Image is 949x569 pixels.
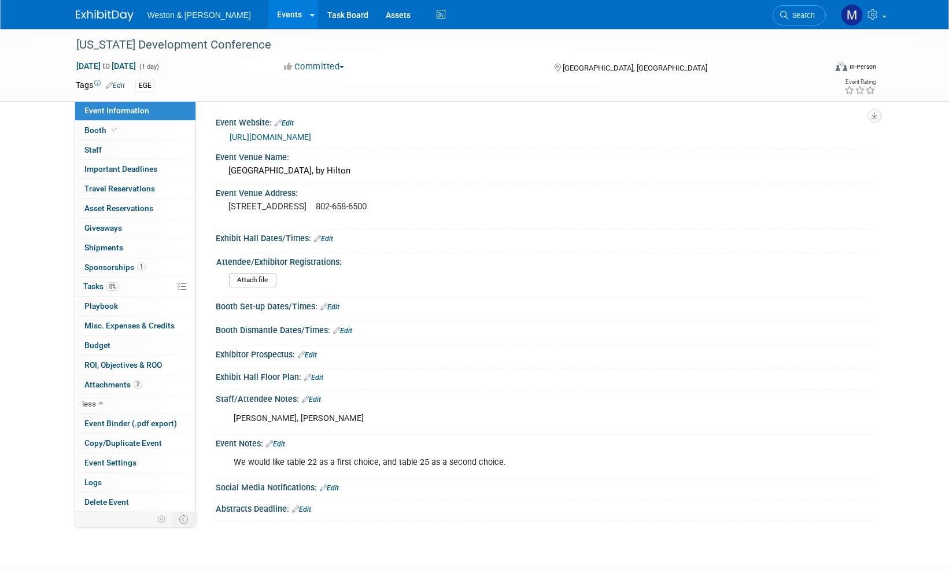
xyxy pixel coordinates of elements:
a: Edit [292,505,311,513]
span: 2 [134,380,142,389]
a: Edit [333,327,352,335]
div: Event Venue Name: [216,149,874,163]
a: Edit [320,303,339,311]
span: Shipments [84,243,123,252]
a: Edit [106,82,125,90]
div: In-Person [849,62,876,71]
a: Staff [75,141,195,160]
a: Attachments2 [75,375,195,394]
a: [URL][DOMAIN_NAME] [230,132,311,142]
a: less [75,394,195,413]
span: Weston & [PERSON_NAME] [147,10,251,20]
a: Shipments [75,238,195,257]
a: Delete Event [75,493,195,512]
a: Edit [304,374,323,382]
div: Booth Set-up Dates/Times: [216,298,874,313]
div: EGE [135,80,155,92]
div: Event Rating [844,79,876,85]
a: Event Settings [75,453,195,472]
a: Event Binder (.pdf export) [75,414,195,433]
span: to [101,61,112,71]
a: Budget [75,336,195,355]
a: Important Deadlines [75,160,195,179]
td: Tags [76,79,125,93]
a: Tasks0% [75,277,195,296]
a: Travel Reservations [75,179,195,198]
span: Copy/Duplicate Event [84,438,162,448]
a: Giveaways [75,219,195,238]
span: Giveaways [84,223,122,232]
div: Event Venue Address: [216,184,874,199]
a: Asset Reservations [75,199,195,218]
a: Edit [314,235,333,243]
span: (1 day) [138,63,159,71]
a: Event Information [75,101,195,120]
span: Playbook [84,301,118,311]
a: ROI, Objectives & ROO [75,356,195,375]
a: Playbook [75,297,195,316]
span: Important Deadlines [84,164,157,173]
div: [PERSON_NAME], [PERSON_NAME] [226,407,747,430]
div: Exhibit Hall Dates/Times: [216,230,874,245]
div: [GEOGRAPHIC_DATA], by Hilton [224,162,865,180]
a: Copy/Duplicate Event [75,434,195,453]
span: Tasks [83,282,119,291]
div: Exhibit Hall Floor Plan: [216,368,874,383]
a: Edit [298,351,317,359]
a: Misc. Expenses & Credits [75,316,195,335]
span: ROI, Objectives & ROO [84,360,162,370]
a: Sponsorships1 [75,258,195,277]
span: Booth [84,125,120,135]
span: Attachments [84,380,142,389]
div: We would like table 22 as a first choice, and table 25 as a second choice. [226,451,747,474]
span: Travel Reservations [84,184,155,193]
img: Format-Inperson.png [836,62,847,71]
i: Booth reservation complete [112,127,117,133]
span: Logs [84,478,102,487]
span: Staff [84,145,102,154]
a: Edit [275,119,294,127]
span: Sponsorships [84,263,146,272]
a: Edit [302,396,321,404]
div: Staff/Attendee Notes: [216,390,874,405]
img: Mary Ann Trujillo [841,4,863,26]
span: [DATE] [DATE] [76,61,136,71]
div: Abstracts Deadline: [216,500,874,515]
pre: [STREET_ADDRESS] 802-658-6500 [228,201,477,212]
a: Edit [320,484,339,492]
div: Social Media Notifications: [216,479,874,494]
span: Event Information [84,106,149,115]
div: [US_STATE] Development Conference [72,35,808,56]
span: 0% [106,282,119,291]
a: Search [773,5,826,25]
span: Event Binder (.pdf export) [84,419,177,428]
span: less [82,399,96,408]
div: Booth Dismantle Dates/Times: [216,322,874,337]
div: Event Notes: [216,435,874,450]
a: Booth [75,121,195,140]
div: Event Website: [216,114,874,129]
a: Edit [266,440,285,448]
span: Event Settings [84,458,136,467]
span: Delete Event [84,497,129,507]
span: [GEOGRAPHIC_DATA], [GEOGRAPHIC_DATA] [563,64,707,72]
td: Toggle Event Tabs [172,512,195,527]
span: 1 [137,263,146,271]
span: Budget [84,341,110,350]
div: Event Format [758,60,877,77]
a: Logs [75,473,195,492]
span: Search [788,11,815,20]
span: Asset Reservations [84,204,153,213]
div: Attendee/Exhibitor Registrations: [216,253,869,268]
span: Misc. Expenses & Credits [84,321,175,330]
div: Exhibitor Prospectus: [216,346,874,361]
img: ExhibitDay [76,10,134,21]
button: Committed [280,61,349,73]
td: Personalize Event Tab Strip [152,512,172,527]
